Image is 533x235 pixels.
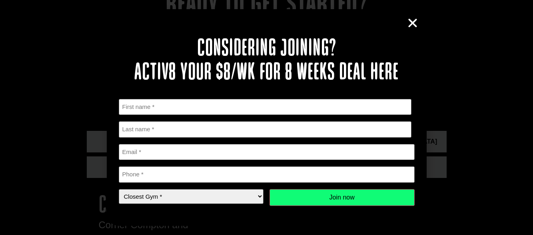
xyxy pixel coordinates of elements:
[119,166,415,183] input: Phone *
[119,121,412,138] input: Last name *
[269,189,415,206] input: Join now
[119,144,415,160] input: Email *
[119,99,412,115] input: First name *
[407,17,419,29] a: Close
[119,37,415,85] h2: Considering joining? Activ8 your $8/wk for 8 weeks deal here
